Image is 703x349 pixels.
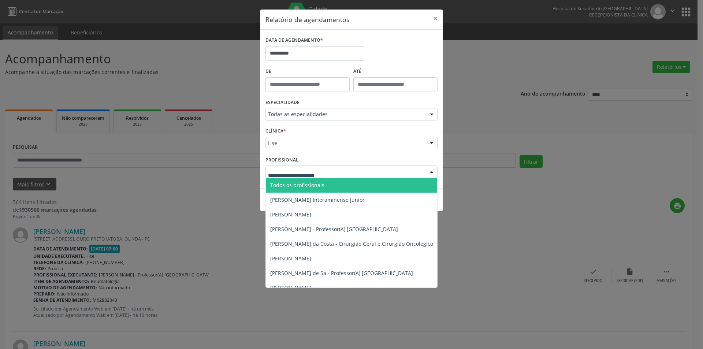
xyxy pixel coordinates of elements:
[270,270,413,276] span: [PERSON_NAME] de Sa - Professor(A) [GEOGRAPHIC_DATA]
[265,97,300,108] label: ESPECIALIDADE
[353,66,438,77] label: ATÉ
[428,10,443,27] button: Close
[265,126,286,137] label: CLÍNICA
[268,140,423,147] span: Hse
[265,66,350,77] label: De
[270,196,365,203] span: [PERSON_NAME] Interaminense Junior
[270,284,311,291] span: [PERSON_NAME]
[265,154,298,166] label: PROFISSIONAL
[270,240,433,247] span: [PERSON_NAME] da Costa - Cirurgião Geral e Cirurgião Oncológico
[265,15,349,24] h5: Relatório de agendamentos
[265,35,323,46] label: DATA DE AGENDAMENTO
[270,211,311,218] span: [PERSON_NAME]
[268,111,423,118] span: Todas as especialidades
[270,182,324,189] span: Todos os profissionais
[270,226,398,233] span: [PERSON_NAME] - Professor(A) [GEOGRAPHIC_DATA]
[270,255,311,262] span: [PERSON_NAME]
